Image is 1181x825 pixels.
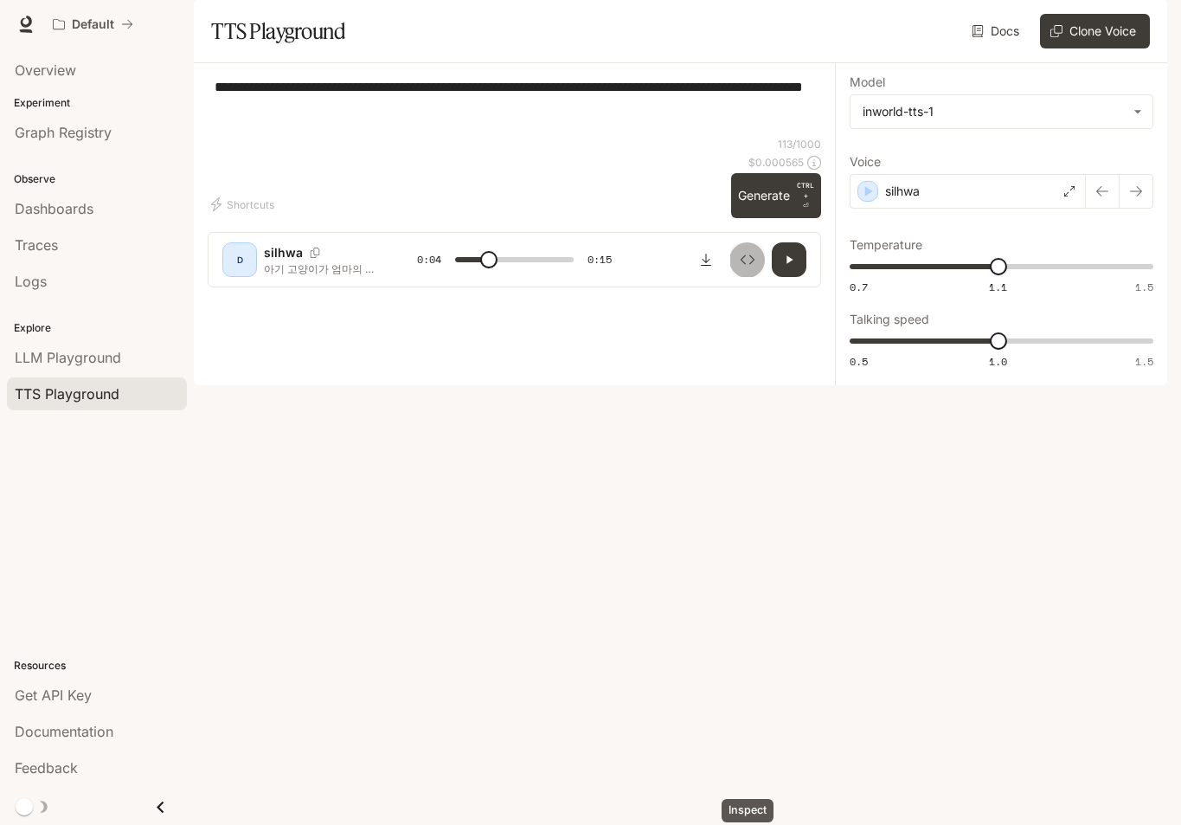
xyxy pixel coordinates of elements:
div: inworld-tts-1 [863,103,1125,120]
p: Model [850,76,885,88]
p: 113 / 1000 [778,137,821,151]
p: ⏎ [797,180,814,211]
p: $ 0.000565 [748,155,804,170]
button: Inspect [730,242,765,277]
div: inworld-tts-1 [850,95,1152,128]
span: 0:15 [587,251,612,268]
span: 0.5 [850,354,868,369]
span: 1.0 [989,354,1007,369]
p: CTRL + [797,180,814,201]
p: Default [72,17,114,32]
p: Talking speed [850,313,929,325]
p: silhwa [885,183,920,200]
p: Temperature [850,239,922,251]
p: 아기 고양이가 엄마의 머리카락을 잘라주고 있었는데, 갑자기 바리캉으로 머리를 밀어버리고는 그대로 훔쳐 달아났죠. 그러더니 훔친 머리카락을 고데기로 펴고 재봉틀을 이용해 자신만... [264,261,375,276]
button: Shortcuts [208,190,281,218]
a: Docs [968,14,1026,48]
span: 0.7 [850,280,868,294]
button: Download audio [689,242,723,277]
div: Inspect [722,799,773,822]
div: D [226,246,254,274]
span: 0:04 [417,251,441,268]
button: GenerateCTRL +⏎ [731,173,821,218]
p: silhwa [264,244,303,261]
button: Copy Voice ID [303,248,327,258]
button: All workspaces [45,7,141,42]
button: Clone Voice [1040,14,1150,48]
span: 1.5 [1135,354,1153,369]
span: 1.1 [989,280,1007,294]
p: Voice [850,156,881,168]
span: 1.5 [1135,280,1153,294]
h1: TTS Playground [211,14,345,48]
